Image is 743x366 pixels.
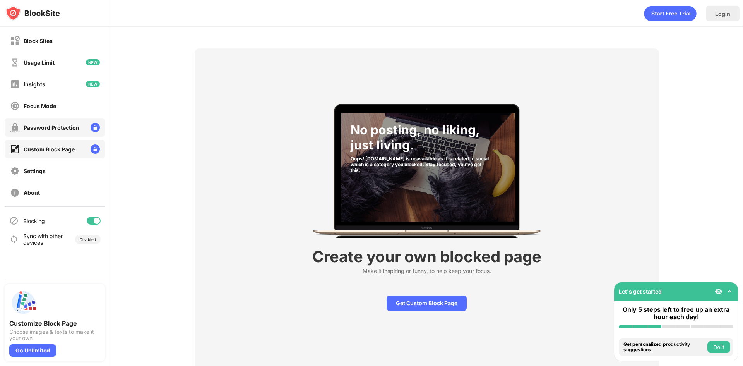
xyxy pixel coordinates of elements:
div: Oops! [DOMAIN_NAME] is unavailable as it is related to social which is a category you blocked. St... [351,156,492,173]
img: logo-blocksite.svg [5,5,60,21]
div: Focus Mode [24,103,56,109]
div: Insights [24,81,45,88]
div: animation [644,6,697,21]
div: Customize Block Page [9,320,101,327]
div: Sync with other devices [23,233,63,246]
div: Go Unlimited [9,344,56,357]
img: about-off.svg [10,188,20,198]
img: blocking-icon.svg [9,216,19,225]
img: sync-icon.svg [9,235,19,244]
div: Blocking [23,218,45,224]
div: Let's get started [619,288,662,295]
button: Do it [707,341,730,353]
div: Get personalized productivity suggestions [623,342,705,353]
div: Create your own blocked page [312,247,541,266]
div: Usage Limit [24,59,55,66]
img: lock-menu.svg [91,144,100,154]
div: Settings [24,168,46,174]
div: Custom Block Page [24,146,75,153]
div: Only 5 steps left to free up an extra hour each day! [619,306,733,321]
div: Disabled [80,237,96,242]
div: No posting, no liking, just living. [351,122,492,153]
img: insights-off.svg [10,79,20,89]
img: category-socialNetworksAndOnlineCommunities-001.jpg [341,113,515,222]
div: Block Sites [24,38,53,44]
div: Make it inspiring or funny, to help keep your focus. [363,268,491,277]
img: omni-setup-toggle.svg [726,288,733,296]
img: new-icon.svg [86,81,100,87]
div: Password Protection [24,124,79,131]
img: new-icon.svg [86,59,100,65]
div: Choose images & texts to make it your own [9,329,101,341]
img: password-protection-off.svg [10,123,20,132]
div: About [24,189,40,196]
img: time-usage-off.svg [10,58,20,67]
img: push-custom-page.svg [9,289,37,316]
div: Get Custom Block Page [387,296,467,311]
img: customize-block-page-on.svg [10,144,20,154]
img: block-off.svg [10,36,20,46]
img: focus-off.svg [10,101,20,111]
div: Login [715,10,730,17]
img: eye-not-visible.svg [715,288,722,296]
img: settings-off.svg [10,166,20,176]
img: lock-menu.svg [91,123,100,132]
